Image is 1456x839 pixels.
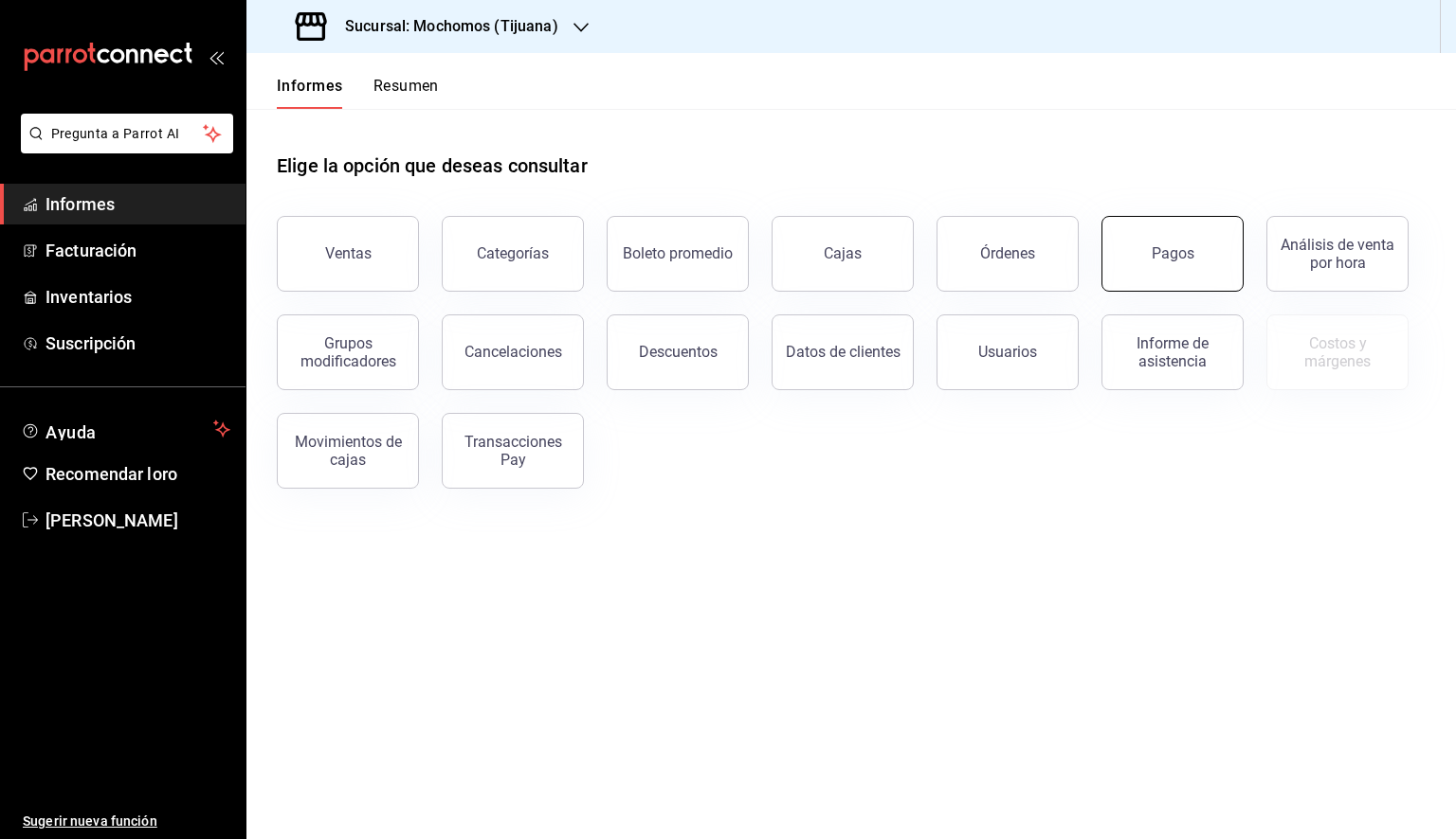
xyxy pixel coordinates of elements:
[1266,314,1409,390] button: Contrata inventarios para ver este informe
[772,314,914,390] button: Datos de clientes
[295,433,402,469] font: Movimientos de cajas
[607,216,749,292] button: Boleto promedio
[45,194,115,214] font: Informes
[45,333,136,353] font: Suscripción
[277,413,419,489] button: Movimientos de cajas
[464,343,562,361] font: Cancelaciones
[277,76,439,109] div: pestañas de navegación
[1137,334,1209,370] font: Informe de asistencia
[1152,244,1194,262] font: Pagos
[325,244,372,262] font: Ventas
[345,17,558,35] font: Sucursal: Mochomos (Tijuana)
[45,241,136,260] font: Facturación
[277,216,419,292] button: Ventas
[45,422,97,442] font: Ayuda
[1304,334,1371,370] font: Costos y márgenes
[937,314,1079,390] button: Usuarios
[277,77,343,95] font: Informes
[442,216,584,292] button: Categorías
[639,343,718,361] font: Descuentos
[824,244,862,262] font: Cajas
[1266,216,1409,292] button: Análisis de venta por hora
[937,216,1079,292] button: Órdenes
[464,433,562,469] font: Transacciones Pay
[21,114,233,153] button: Pregunta a Parrot AI
[786,343,901,361] font: Datos de clientes
[980,244,1035,262] font: Órdenes
[442,314,584,390] button: Cancelaciones
[607,314,749,390] button: Descuentos
[13,137,233,157] a: Pregunta a Parrot AI
[300,334,396,370] font: Grupos modificadores
[277,154,588,177] font: Elige la opción que deseas consultar
[477,244,549,262] font: Categorías
[978,343,1037,361] font: Usuarios
[623,244,733,262] font: Boleto promedio
[277,314,419,390] button: Grupos modificadores
[23,813,157,829] font: Sugerir nueva función
[1281,236,1394,272] font: Análisis de venta por hora
[209,49,224,64] button: abrir_cajón_menú
[1101,314,1244,390] button: Informe de asistencia
[1101,216,1244,292] button: Pagos
[45,464,177,484] font: Recomendar loro
[772,216,914,292] button: Cajas
[45,287,132,307] font: Inventarios
[442,413,584,489] button: Transacciones Pay
[373,77,439,95] font: Resumen
[45,510,178,530] font: [PERSON_NAME]
[51,126,180,141] font: Pregunta a Parrot AI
